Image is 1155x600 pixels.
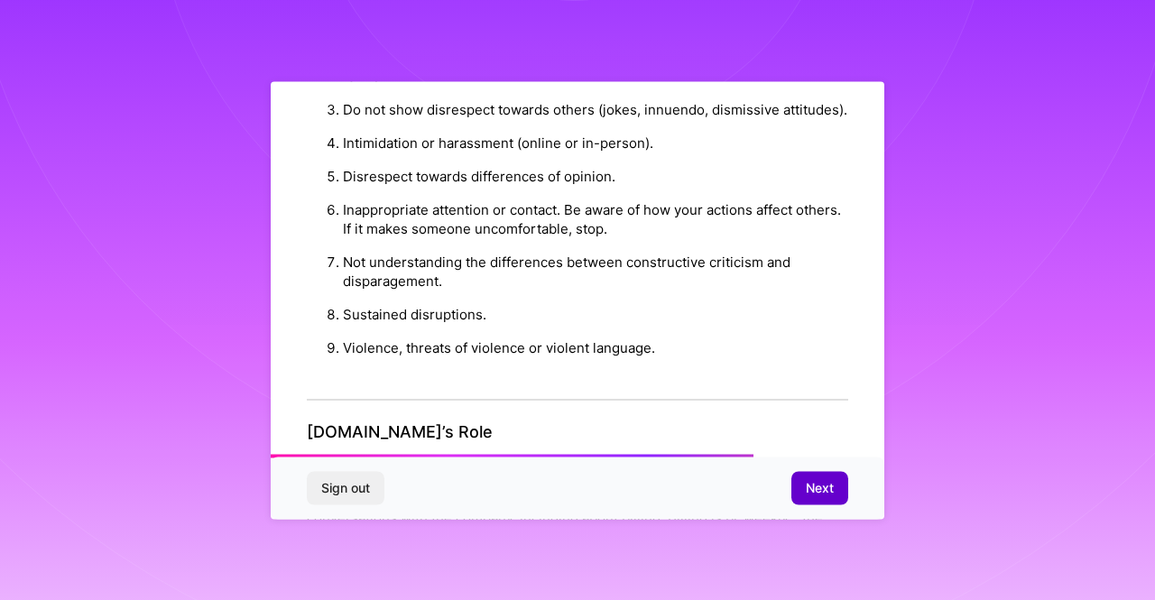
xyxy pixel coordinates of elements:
button: Next [791,472,848,504]
li: Do not show disrespect towards others (jokes, innuendo, dismissive attitudes). [343,93,848,126]
li: Not understanding the differences between constructive criticism and disparagement. [343,245,848,298]
li: Disrespect towards differences of opinion. [343,160,848,193]
span: Sign out [321,479,370,497]
h4: [DOMAIN_NAME]’s Role [307,422,848,442]
li: Intimidation or harassment (online or in-person). [343,126,848,160]
li: Inappropriate attention or contact. Be aware of how your actions affect others. If it makes someo... [343,193,848,245]
span: Next [806,479,834,497]
button: Sign out [307,472,384,504]
li: Sustained disruptions. [343,298,848,331]
li: Violence, threats of violence or violent language. [343,331,848,365]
